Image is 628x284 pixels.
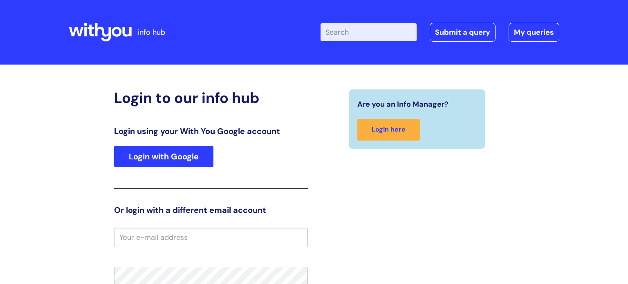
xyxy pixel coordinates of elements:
a: My queries [509,23,559,42]
h3: Login using your With You Google account [114,126,308,136]
span: Are you an Info Manager? [357,98,449,111]
h3: Or login with a different email account [114,205,308,215]
input: Search [321,23,417,41]
h2: Login to our info hub [114,89,308,107]
p: info hub [138,26,165,39]
a: Login with Google [114,146,213,167]
a: Submit a query [430,23,496,42]
a: Login here [357,119,420,141]
input: Your e-mail address [114,228,308,247]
